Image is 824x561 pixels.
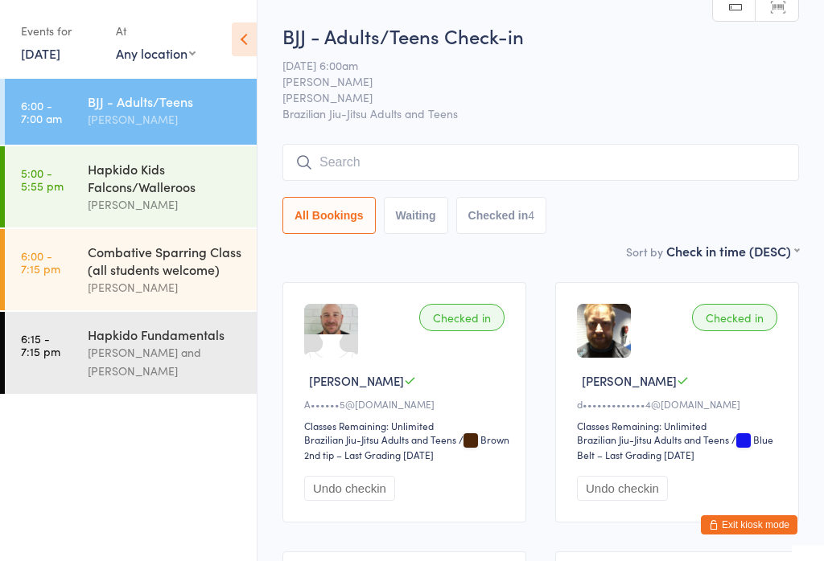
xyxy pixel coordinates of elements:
div: Any location [116,44,196,62]
div: Events for [21,18,100,44]
input: Search [282,144,799,181]
div: A••••••5@[DOMAIN_NAME] [304,397,509,411]
button: Undo checkin [577,476,668,501]
div: Classes Remaining: Unlimited [304,419,509,432]
time: 6:15 - 7:15 pm [21,332,60,358]
span: [PERSON_NAME] [582,372,677,389]
div: [PERSON_NAME] [88,110,243,129]
a: 6:00 -7:00 amBJJ - Adults/Teens[PERSON_NAME] [5,79,257,145]
button: Undo checkin [304,476,395,501]
a: 5:00 -5:55 pmHapkido Kids Falcons/Walleroos[PERSON_NAME] [5,146,257,227]
span: [DATE] 6:00am [282,57,774,73]
div: Brazilian Jiu-Jitsu Adults and Teens [304,432,456,446]
time: 6:00 - 7:15 pm [21,249,60,275]
div: d•••••••••••••4@[DOMAIN_NAME] [577,397,782,411]
time: 5:00 - 5:55 pm [21,166,64,192]
div: Classes Remaining: Unlimited [577,419,782,432]
button: Waiting [384,197,448,234]
div: Hapkido Fundamentals [88,326,243,343]
h2: BJJ - Adults/Teens Check-in [282,23,799,49]
div: At [116,18,196,44]
div: [PERSON_NAME] [88,278,243,297]
img: image1517813369.png [304,304,358,334]
img: image1743619966.png [577,304,631,358]
div: Checked in [419,304,505,331]
div: Checked in [692,304,777,331]
span: Brazilian Jiu-Jitsu Adults and Teens [282,105,799,121]
div: Check in time (DESC) [666,242,799,260]
button: All Bookings [282,197,376,234]
button: Exit kiosk mode [701,515,797,534]
span: [PERSON_NAME] [309,372,404,389]
div: Hapkido Kids Falcons/Walleroos [88,160,243,195]
label: Sort by [626,244,663,260]
span: [PERSON_NAME] [282,89,774,105]
a: 6:00 -7:15 pmCombative Sparring Class (all students welcome)[PERSON_NAME] [5,229,257,310]
time: 6:00 - 7:00 am [21,99,62,125]
a: 6:15 -7:15 pmHapkido Fundamentals[PERSON_NAME] and [PERSON_NAME] [5,312,257,394]
div: [PERSON_NAME] and [PERSON_NAME] [88,343,243,380]
div: [PERSON_NAME] [88,195,243,214]
a: [DATE] [21,44,60,62]
div: BJJ - Adults/Teens [88,92,243,110]
div: Brazilian Jiu-Jitsu Adults and Teens [577,432,729,446]
div: 4 [528,209,534,222]
button: Checked in4 [456,197,547,234]
span: [PERSON_NAME] [282,73,774,89]
div: Combative Sparring Class (all students welcome) [88,243,243,278]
